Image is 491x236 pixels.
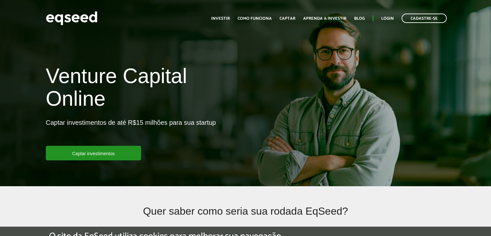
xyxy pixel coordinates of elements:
a: Blog [354,16,365,21]
h2: Quer saber como seria sua rodada EqSeed? [87,206,404,227]
a: Aprenda a investir [303,16,346,21]
a: Captar investimentos [46,146,141,160]
a: Investir [211,16,230,21]
img: EqSeed [46,10,97,27]
a: Login [381,16,394,21]
p: Captar investimentos de até R$15 milhões para sua startup [46,119,216,146]
a: Como funciona [238,16,272,21]
a: Cadastre-se [402,14,447,23]
h1: Venture Capital Online [46,65,241,113]
a: Captar [280,16,295,21]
